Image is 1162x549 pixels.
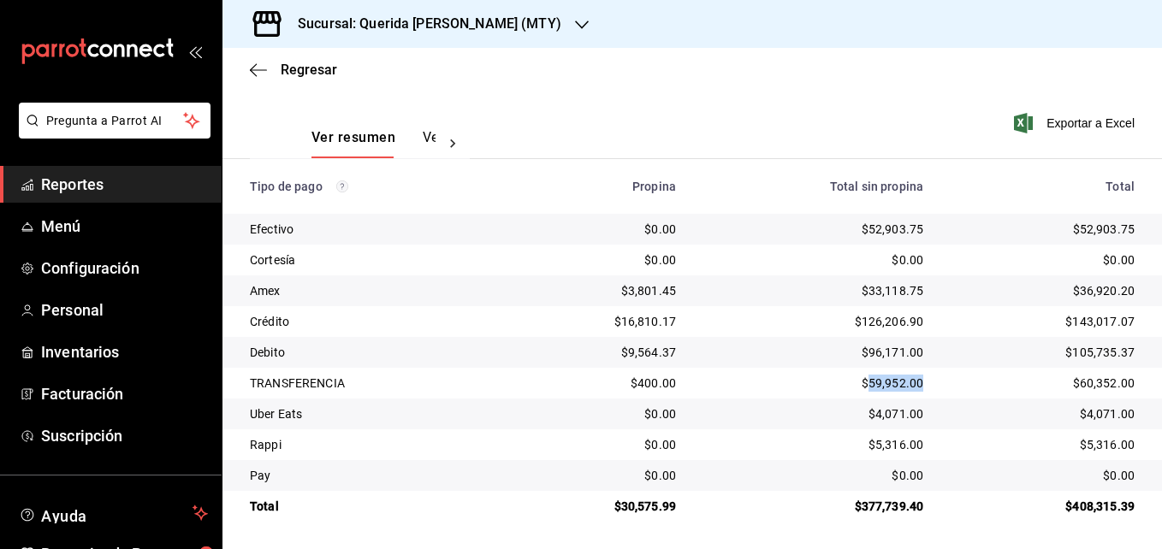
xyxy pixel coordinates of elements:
div: Rappi [250,436,494,453]
div: Cortesía [250,251,494,269]
span: Menú [41,215,208,238]
div: $33,118.75 [703,282,923,299]
div: Tipo de pago [250,180,494,193]
span: Configuración [41,257,208,280]
div: $9,564.37 [521,344,676,361]
div: $0.00 [951,467,1135,484]
div: Crédito [250,313,494,330]
span: Reportes [41,173,208,196]
div: $377,739.40 [703,498,923,515]
div: $4,071.00 [951,405,1135,422]
div: Propina [521,180,676,193]
button: Regresar [250,62,337,78]
div: $60,352.00 [951,375,1135,392]
div: Uber Eats [250,405,494,422]
div: Total sin propina [703,180,923,193]
div: $16,810.17 [521,313,676,330]
div: $0.00 [703,251,923,269]
span: Facturación [41,382,208,405]
div: $5,316.00 [951,436,1135,453]
div: $4,071.00 [703,405,923,422]
div: $30,575.99 [521,498,676,515]
div: $105,735.37 [951,344,1135,361]
a: Pregunta a Parrot AI [12,124,210,142]
div: $36,920.20 [951,282,1135,299]
div: $59,952.00 [703,375,923,392]
div: navigation tabs [311,129,436,158]
div: Debito [250,344,494,361]
button: Ver pagos [423,129,487,158]
div: $5,316.00 [703,436,923,453]
div: $3,801.45 [521,282,676,299]
span: Personal [41,298,208,322]
div: $143,017.07 [951,313,1135,330]
div: $126,206.90 [703,313,923,330]
span: Suscripción [41,424,208,447]
button: Exportar a Excel [1017,113,1135,133]
div: $400.00 [521,375,676,392]
button: Pregunta a Parrot AI [19,103,210,139]
div: $0.00 [521,221,676,238]
div: $0.00 [521,251,676,269]
div: $0.00 [521,436,676,453]
button: open_drawer_menu [188,44,202,58]
div: $0.00 [951,251,1135,269]
div: Efectivo [250,221,494,238]
span: Pregunta a Parrot AI [46,112,184,130]
svg: Los pagos realizados con Pay y otras terminales son montos brutos. [336,180,348,192]
div: $52,903.75 [703,221,923,238]
div: $52,903.75 [951,221,1135,238]
div: Total [250,498,494,515]
span: Ayuda [41,503,186,523]
div: Pay [250,467,494,484]
span: Inventarios [41,340,208,363]
div: $0.00 [521,467,676,484]
h3: Sucursal: Querida [PERSON_NAME] (MTY) [284,14,561,34]
span: Regresar [281,62,337,78]
div: Total [951,180,1135,193]
button: Ver resumen [311,129,395,158]
div: $0.00 [521,405,676,422]
div: Amex [250,282,494,299]
div: $96,171.00 [703,344,923,361]
div: $408,315.39 [951,498,1135,515]
div: $0.00 [703,467,923,484]
div: TRANSFERENCIA [250,375,494,392]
